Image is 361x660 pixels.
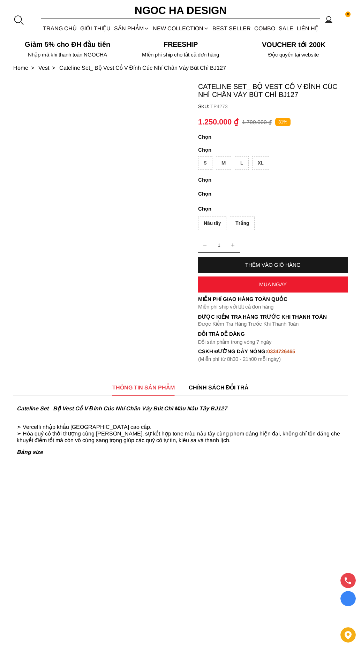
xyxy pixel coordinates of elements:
font: (Miễn phí từ 8h30 - 21h00 mỗi ngày) [198,356,281,362]
a: Link to Vest [38,65,59,71]
h6: Độc quyền tại website [239,52,348,58]
p: ➣ Vercelli nhập khẩu [GEOGRAPHIC_DATA] cao cấp. ➣ Hóa quý cô thời thượng cùng [PERSON_NAME], sự k... [17,417,345,443]
font: 0334726465 [267,348,295,354]
p: Được Kiểm Tra Hàng Trước Khi Thanh Toán [198,314,348,320]
p: Được Kiểm Tra Hàng Trước Khi Thanh Toán [198,321,348,327]
p: Cateline Set_ Bộ Vest Cổ V Đính Cúc Nhí Chân Váy Bút Chì BJ127 [198,82,348,99]
a: BEST SELLER [211,19,253,38]
a: GIỚI THIỆU [78,19,112,38]
div: L [235,156,249,170]
p: 1.799.000 ₫ [242,119,272,126]
a: Link to Cateline Set_ Bộ Vest Cổ V Đính Cúc Nhí Chân Váy Bút Chì BJ127 [59,65,226,71]
a: TRANG CHỦ [41,19,78,38]
font: Giảm 5% cho ĐH đầu tiên [25,40,110,48]
a: NEW COLLECTION [151,19,211,38]
font: Miễn phí ship với tất cả đơn hàng [198,304,273,310]
a: Display image [340,591,356,606]
span: > [28,65,37,71]
font: Nhập mã khi thanh toán NGOCHA [28,52,107,58]
font: Freeship [164,40,198,48]
p: 1.250.000 ₫ [198,117,239,127]
div: Nâu tây [198,217,226,230]
strong: Bảng size [17,449,43,455]
h6: MIễn phí ship cho tất cả đơn hàng [126,52,235,58]
div: Trắng [230,217,255,230]
a: Link to Home [13,65,38,71]
input: Quantity input [198,238,240,252]
a: Combo [253,19,277,38]
p: 31% [275,118,291,127]
div: MUA NGAY [198,281,348,287]
a: SALE [277,19,295,38]
span: CHÍNH SÁCH ĐỔI TRẢ [189,383,249,392]
div: XL [252,156,269,170]
div: SẢN PHẨM [112,19,151,38]
a: Ngoc Ha Design [111,2,250,19]
a: messenger [340,611,356,624]
span: > [49,65,58,71]
div: M [216,156,231,170]
div: THÊM VÀO GIỎ HÀNG [198,262,348,268]
h6: Đổi trả dễ dàng [198,331,348,337]
p: TP4273 [210,104,348,109]
span: THÔNG TIN SẢN PHẨM [112,383,175,392]
span: 0 [345,12,351,17]
a: LIÊN HỆ [295,19,320,38]
font: Miễn phí giao hàng toàn quốc [198,296,287,302]
h6: SKU: [198,104,210,109]
h5: VOUCHER tới 200K [239,40,348,49]
strong: Cateline Set_ Bộ Vest Cổ V Đính Cúc Nhí Chân Váy Bút Chì Màu Nâu Tây BJ127 [17,405,227,411]
font: Đổi sản phẩm trong vòng 7 ngày [198,339,272,345]
div: S [198,156,212,170]
font: cskh đường dây nóng: [198,348,268,354]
